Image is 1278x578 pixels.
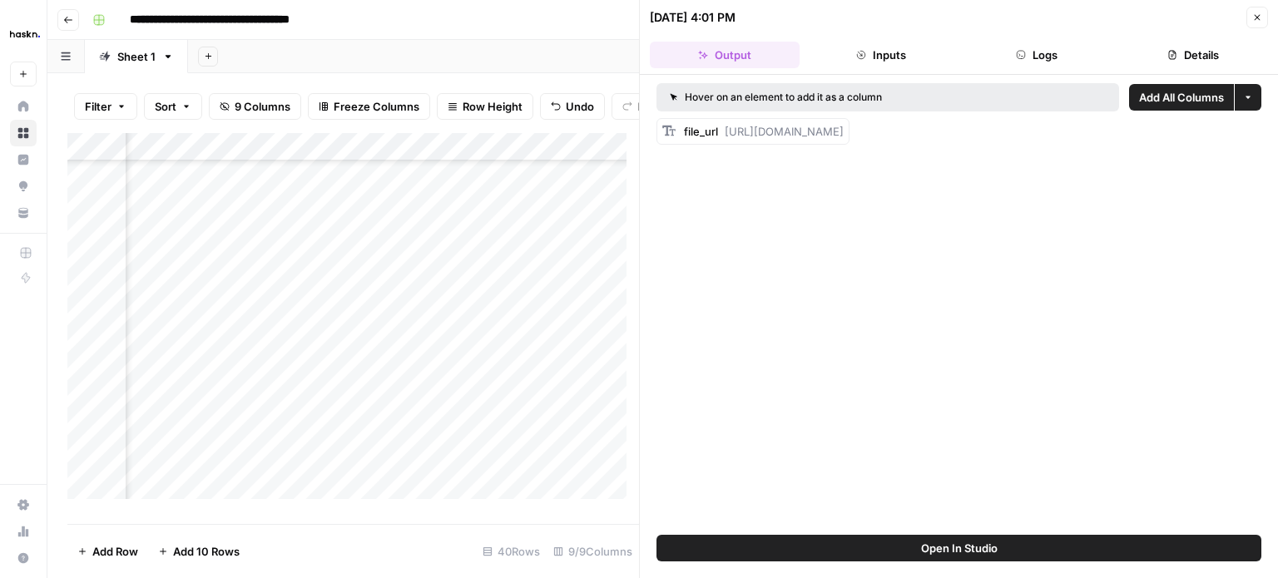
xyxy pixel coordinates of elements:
[725,125,844,138] span: [URL][DOMAIN_NAME]
[1129,84,1234,111] button: Add All Columns
[437,93,533,120] button: Row Height
[612,93,675,120] button: Redo
[670,90,994,105] div: Hover on an element to add it as a column
[173,543,240,560] span: Add 10 Rows
[806,42,956,68] button: Inputs
[540,93,605,120] button: Undo
[235,98,290,115] span: 9 Columns
[10,200,37,226] a: Your Data
[10,19,40,49] img: Haskn Logo
[92,543,138,560] span: Add Row
[650,9,736,26] div: [DATE] 4:01 PM
[10,492,37,518] a: Settings
[85,40,188,73] a: Sheet 1
[85,98,111,115] span: Filter
[209,93,301,120] button: 9 Columns
[547,538,639,565] div: 9/9 Columns
[10,545,37,571] button: Help + Support
[148,538,250,565] button: Add 10 Rows
[74,93,137,120] button: Filter
[10,13,37,55] button: Workspace: Haskn
[67,538,148,565] button: Add Row
[476,538,547,565] div: 40 Rows
[334,98,419,115] span: Freeze Columns
[155,98,176,115] span: Sort
[656,535,1261,561] button: Open In Studio
[566,98,594,115] span: Undo
[650,42,800,68] button: Output
[1118,42,1268,68] button: Details
[308,93,430,120] button: Freeze Columns
[10,93,37,120] a: Home
[10,518,37,545] a: Usage
[1139,89,1224,106] span: Add All Columns
[144,93,202,120] button: Sort
[963,42,1112,68] button: Logs
[117,48,156,65] div: Sheet 1
[921,540,998,556] span: Open In Studio
[10,146,37,173] a: Insights
[463,98,523,115] span: Row Height
[10,120,37,146] a: Browse
[10,173,37,200] a: Opportunities
[684,125,718,138] span: file_url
